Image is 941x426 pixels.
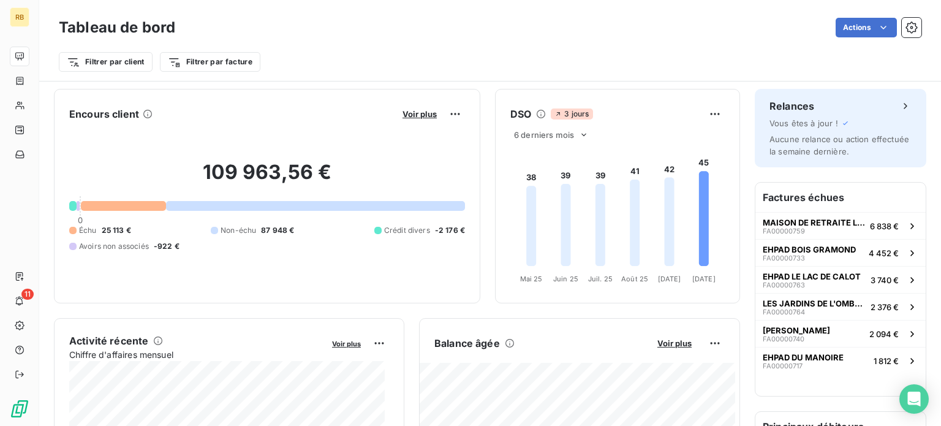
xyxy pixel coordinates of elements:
[59,17,175,39] h3: Tableau de bord
[434,336,500,351] h6: Balance âgée
[871,275,899,285] span: 3 740 €
[102,225,131,236] span: 25 113 €
[21,289,34,300] span: 11
[763,227,805,235] span: FA00000759
[261,225,294,236] span: 87 948 €
[874,356,899,366] span: 1 812 €
[763,352,844,362] span: EHPAD DU MANOIRE
[69,333,148,348] h6: Activité récente
[657,338,692,348] span: Voir plus
[328,338,365,349] button: Voir plus
[871,302,899,312] span: 2 376 €
[160,52,260,72] button: Filtrer par facture
[755,347,926,374] button: EHPAD DU MANOIREFA000007171 812 €
[654,338,695,349] button: Voir plus
[10,7,29,27] div: RB
[520,275,543,283] tspan: Mai 25
[658,275,681,283] tspan: [DATE]
[551,108,592,120] span: 3 jours
[755,293,926,320] button: LES JARDINS DE L'OMBRIEREFA000007642 376 €
[69,160,465,197] h2: 109 963,56 €
[869,248,899,258] span: 4 452 €
[332,340,361,348] span: Voir plus
[769,134,909,156] span: Aucune relance ou action effectuée la semaine dernière.
[59,52,153,72] button: Filtrer par client
[755,212,926,239] button: MAISON DE RETRAITE LE VERGER DES BALANSFA000007596 838 €
[435,225,465,236] span: -2 176 €
[899,384,929,414] div: Open Intercom Messenger
[78,215,83,225] span: 0
[553,275,578,283] tspan: Juin 25
[755,239,926,266] button: EHPAD BOIS GRAMONDFA000007334 452 €
[69,348,323,361] span: Chiffre d'affaires mensuel
[763,335,804,343] span: FA00000740
[763,272,861,281] span: EHPAD LE LAC DE CALOT
[769,99,814,113] h6: Relances
[755,183,926,212] h6: Factures échues
[514,130,574,140] span: 6 derniers mois
[154,241,180,252] span: -922 €
[836,18,897,37] button: Actions
[384,225,430,236] span: Crédit divers
[402,109,437,119] span: Voir plus
[763,254,805,262] span: FA00000733
[755,320,926,347] button: [PERSON_NAME]FA000007402 094 €
[692,275,716,283] tspan: [DATE]
[763,281,805,289] span: FA00000763
[763,308,805,316] span: FA00000764
[763,245,856,254] span: EHPAD BOIS GRAMOND
[763,325,830,335] span: [PERSON_NAME]
[79,241,149,252] span: Avoirs non associés
[69,107,139,121] h6: Encours client
[755,266,926,293] button: EHPAD LE LAC DE CALOTFA000007633 740 €
[763,299,866,308] span: LES JARDINS DE L'OMBRIERE
[621,275,648,283] tspan: Août 25
[870,221,899,231] span: 6 838 €
[510,107,531,121] h6: DSO
[869,329,899,339] span: 2 094 €
[769,118,838,128] span: Vous êtes à jour !
[763,218,865,227] span: MAISON DE RETRAITE LE VERGER DES BALANS
[763,362,803,370] span: FA00000717
[10,399,29,419] img: Logo LeanPay
[399,108,440,120] button: Voir plus
[79,225,97,236] span: Échu
[221,225,256,236] span: Non-échu
[588,275,613,283] tspan: Juil. 25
